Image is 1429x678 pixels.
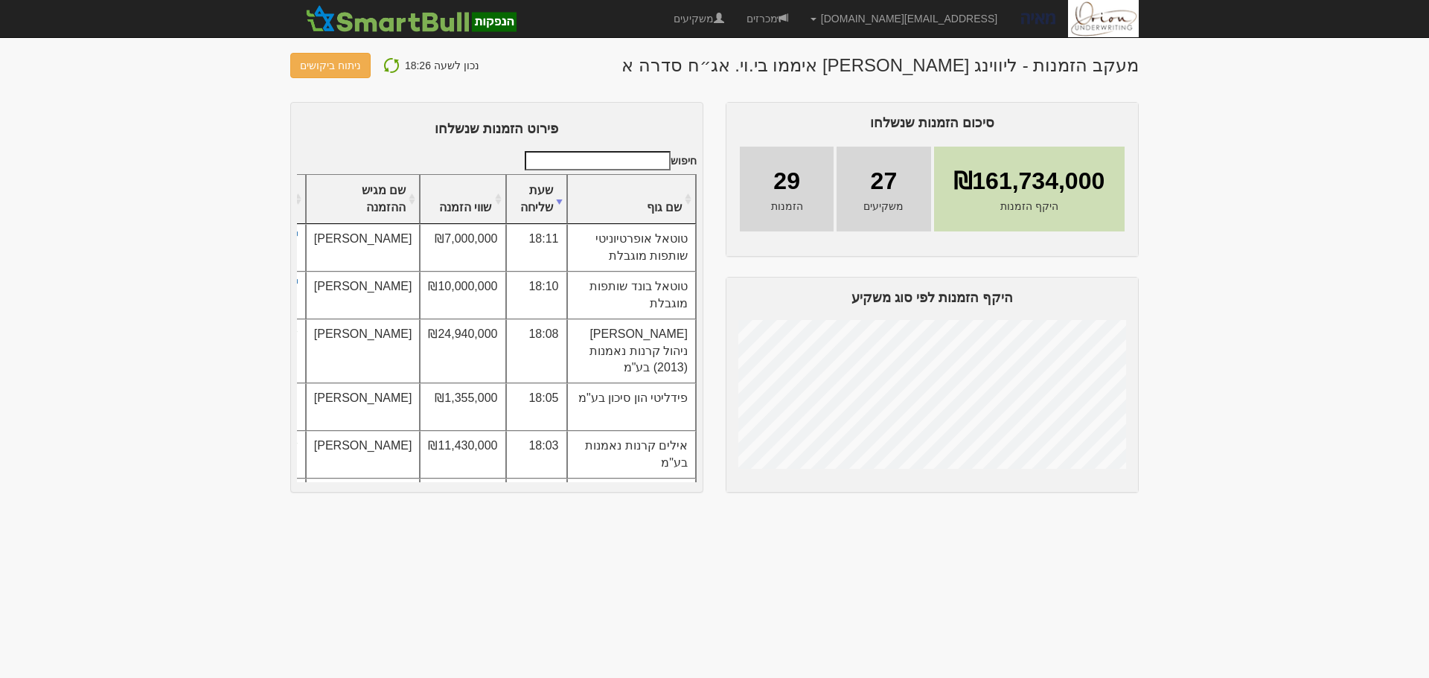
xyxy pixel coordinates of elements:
td: ₪11,430,000 [420,431,505,479]
td: [PERSON_NAME] [306,431,421,479]
span: סיכום הזמנות שנשלחו [870,115,994,130]
td: טוטאל בונד שותפות מוגבלת [567,272,697,319]
td: [PERSON_NAME] [306,319,421,384]
span: היקף הזמנות [1000,199,1058,214]
label: חיפוש [520,151,697,170]
span: הזמנות [771,199,803,214]
span: 27 [871,164,898,199]
th: שעת שליחה : activate to sort column ascending [506,175,567,225]
td: ₪7,000,000 [420,224,505,272]
span: 29 [773,164,800,199]
td: 18:02 [506,479,567,509]
td: 18:10 [506,272,567,319]
td: [PERSON_NAME].מ. [567,479,697,509]
h1: מעקב הזמנות - ליווינג [PERSON_NAME] איממו בי.וי. אג״ח סדרה א [621,56,1139,75]
td: ₪24,940,000 [420,319,505,384]
img: SmartBull Logo [301,4,520,33]
p: נכון לשעה 18:26 [405,56,479,75]
td: טוטאל אופרטיוניטי שותפות מוגבלת [567,224,697,272]
span: משקיעים [863,199,904,214]
span: פירוט הזמנות שנשלחו [435,121,558,136]
a: ניתוח ביקושים [290,53,371,78]
span: היקף הזמנות לפי סוג משקיע [851,290,1013,305]
td: 18:08 [506,319,567,384]
img: refresh-icon.png [383,57,400,74]
input: חיפוש [525,151,671,170]
td: 18:05 [506,383,567,431]
td: ₪1,355,000 [420,383,505,431]
td: [PERSON_NAME] [306,272,421,319]
td: אילים קרנות נאמנות בע"מ [567,431,697,479]
th: שם מגיש ההזמנה : activate to sort column ascending [306,175,421,225]
td: 18:11 [506,224,567,272]
th: שם גוף : activate to sort column ascending [567,175,697,225]
td: פידליטי הון סיכון בע"מ [567,383,697,431]
td: [PERSON_NAME] ניהול קרנות נאמנות (2013) בע"מ [567,319,697,384]
td: 18:03 [506,431,567,479]
th: שווי הזמנה : activate to sort column ascending [420,175,505,225]
td: ₪4,000,000 [420,479,505,509]
td: [PERSON_NAME] [306,383,421,431]
td: [PERSON_NAME] [306,224,421,272]
td: ₪10,000,000 [420,272,505,319]
td: [PERSON_NAME] [306,479,421,509]
span: ₪161,734,000 [953,164,1104,199]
